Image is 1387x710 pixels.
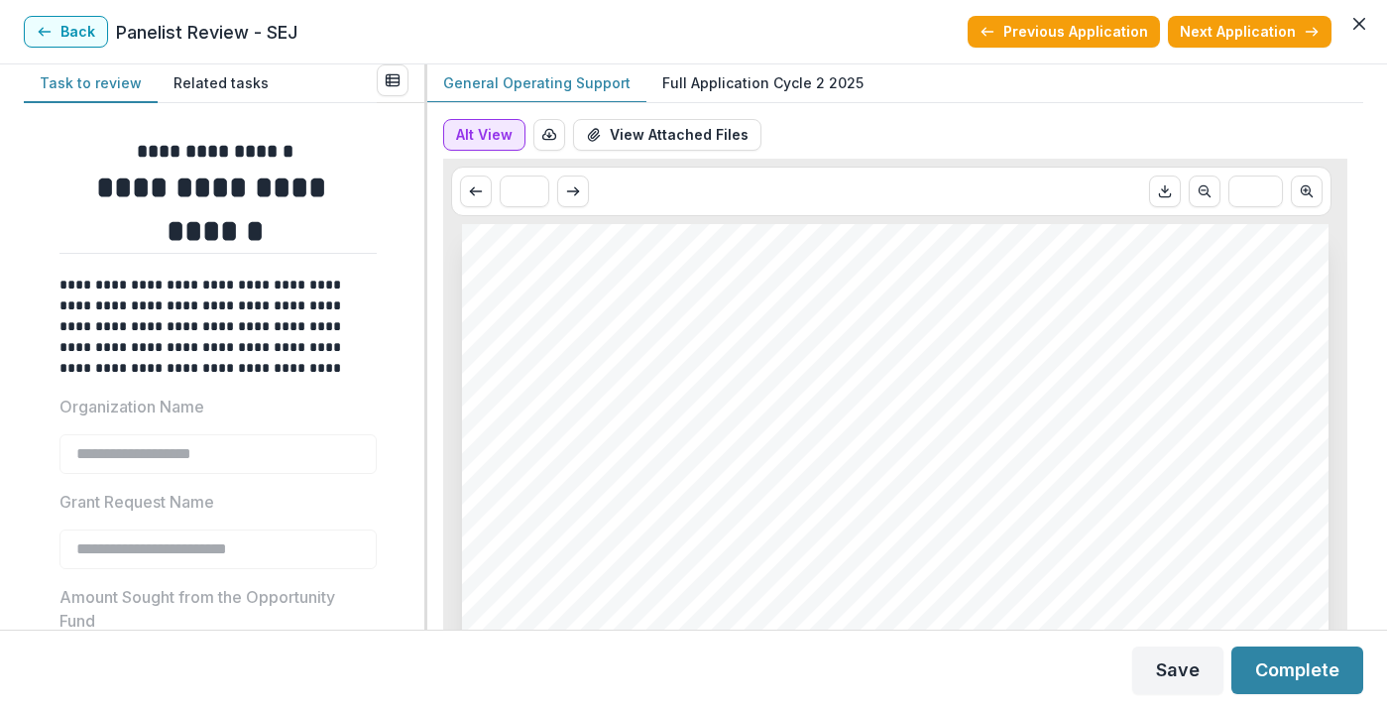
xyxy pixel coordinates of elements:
p: Grant Request Name [59,490,214,514]
button: Scroll to next page [557,176,589,207]
span: Nonprofit DBA: [515,569,663,590]
button: View all reviews [377,64,408,96]
button: Next Application [1168,16,1331,48]
span: City of Bridges CLT [515,445,786,474]
p: Full Application Cycle 2 2025 [662,72,864,93]
button: Scroll to next page [1291,176,1323,207]
button: Previous Application [968,16,1160,48]
span: General Operating Support [515,520,814,543]
p: Panelist Review - SEJ [116,19,297,46]
span: [DATE] [634,595,688,613]
span: Grant Start: [515,592,628,613]
p: Organization Name [59,395,204,418]
button: Scroll to previous page [1189,176,1220,207]
button: Task to review [24,64,158,103]
p: General Operating Support [443,72,631,93]
span: Grant End: [515,616,620,637]
span: [DATE] [626,618,680,636]
p: Amount Sought from the Opportunity Fund [59,585,365,633]
button: Complete [1231,647,1363,694]
button: Scroll to previous page [460,176,492,207]
button: View Attached Files [573,119,761,151]
button: Related tasks [158,64,285,103]
button: Back [24,16,108,48]
button: Save [1132,647,1223,694]
button: Close [1343,8,1375,40]
button: Download PDF [1149,176,1181,207]
button: Alt View [443,119,525,151]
